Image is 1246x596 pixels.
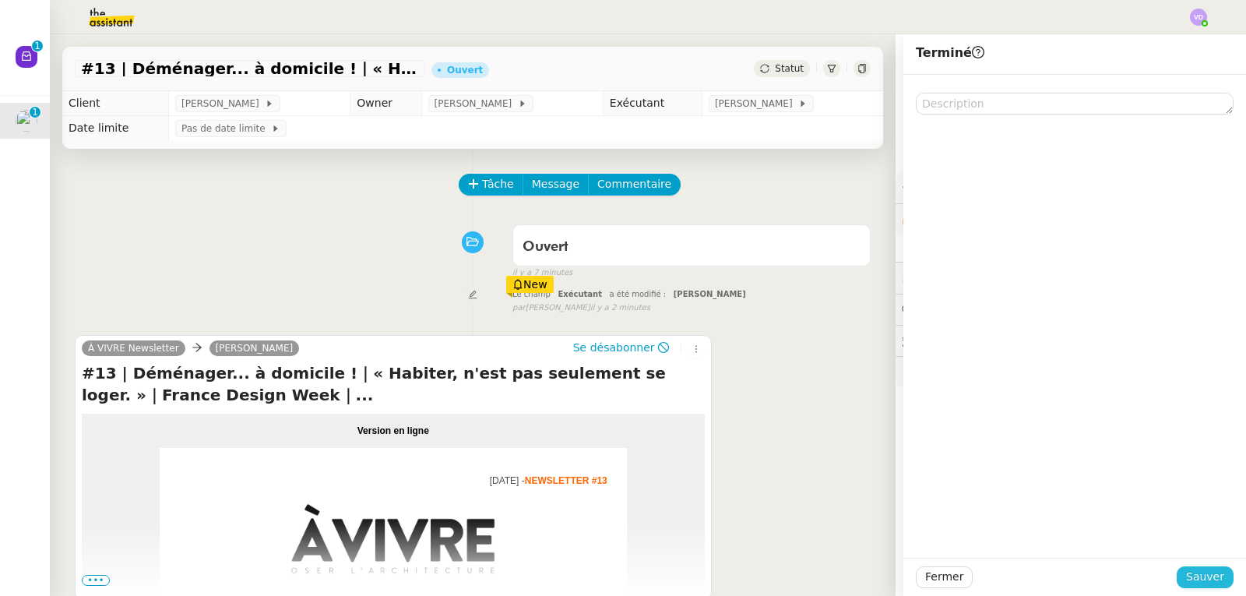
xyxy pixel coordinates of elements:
[62,91,169,116] td: Client
[181,96,265,111] span: [PERSON_NAME]
[482,175,514,193] span: Tâche
[357,425,429,436] a: Version en ligne
[902,334,1068,347] span: 🕵️
[916,45,984,60] span: Terminé
[523,240,568,254] span: Ouvert
[902,303,1001,316] span: 💬
[1177,566,1234,588] button: Sauver
[925,568,963,586] span: Fermer
[179,471,607,490] div: [DATE] -
[896,294,1246,325] div: 💬Commentaires
[896,357,1246,387] div: 🧴Autres
[209,341,300,355] a: [PERSON_NAME]
[181,121,271,136] span: Pas de date limite
[512,290,551,298] span: Le champ
[82,341,185,355] a: À VIVRE Newsletter
[32,107,38,121] p: 1
[610,290,667,298] span: a été modifié :
[16,110,37,132] img: users%2FnSvcPnZyQ0RA1JfSOxSfyelNlJs1%2Favatar%2Fp1050537-640x427.jpg
[568,339,674,356] button: Se désabonner
[512,302,650,315] small: [PERSON_NAME]
[273,498,514,584] img: A Vivre
[512,302,526,315] span: par
[81,61,419,76] span: #13 | Déménager... à domicile !｜« Habiter, n'est pas seulement se loger. »｜France Design Week｜...
[902,210,1003,228] span: 🔐
[597,175,671,193] span: Commentaire
[435,96,518,111] span: [PERSON_NAME]
[34,41,40,55] p: 1
[902,271,1009,284] span: ⏲️
[775,63,804,74] span: Statut
[30,107,40,118] nz-badge-sup: 1
[350,91,421,116] td: Owner
[525,475,607,486] b: NEWSLETTER #13
[896,172,1246,203] div: ⚙️Procédures
[896,263,1246,293] div: ⏲️Tâches 0:00
[1190,9,1207,26] img: svg
[603,91,702,116] td: Exécutant
[590,302,650,315] span: il y a 2 minutes
[573,340,655,355] span: Se désabonner
[506,276,554,293] div: New
[896,204,1246,235] div: 🔐Données client
[558,290,602,298] span: Exécutant
[916,566,973,588] button: Fermer
[459,174,523,196] button: Tâche
[523,174,589,196] button: Message
[82,575,110,586] span: •••
[32,41,43,51] nz-badge-sup: 1
[512,266,572,280] span: il y a 7 minutes
[62,116,169,141] td: Date limite
[674,290,746,298] span: [PERSON_NAME]
[532,175,579,193] span: Message
[82,362,705,406] h4: #13 | Déménager... à domicile !｜« Habiter, n'est pas seulement se loger. »｜France Design Week｜...
[1186,568,1224,586] span: Sauver
[447,65,483,75] div: Ouvert
[896,326,1246,356] div: 🕵️Autres demandes en cours
[715,96,798,111] span: [PERSON_NAME]
[902,178,983,196] span: ⚙️
[902,365,950,378] span: 🧴
[588,174,681,196] button: Commentaire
